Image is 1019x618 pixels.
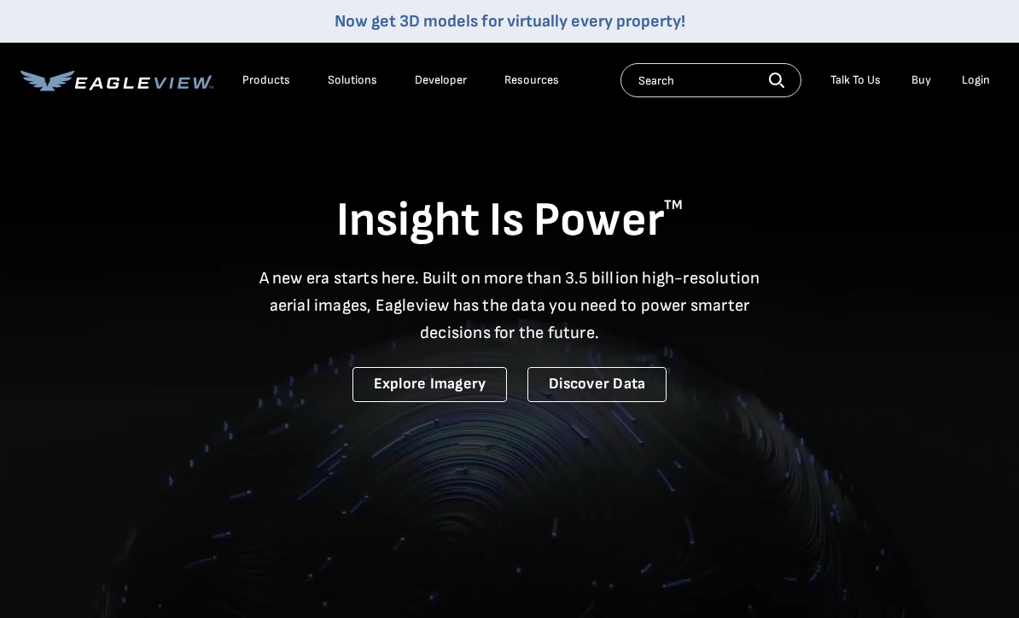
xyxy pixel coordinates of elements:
div: Solutions [328,73,377,88]
div: Login [962,73,990,88]
a: Buy [911,73,931,88]
h1: Insight Is Power [20,191,999,251]
p: A new era starts here. Built on more than 3.5 billion high-resolution aerial images, Eagleview ha... [248,265,771,347]
a: Developer [415,73,467,88]
input: Search [620,63,801,97]
a: Discover Data [527,367,667,402]
sup: TM [664,197,683,213]
div: Resources [504,73,559,88]
a: Now get 3D models for virtually every property! [335,11,685,32]
div: Products [242,73,290,88]
a: Explore Imagery [352,367,508,402]
div: Talk To Us [830,73,881,88]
